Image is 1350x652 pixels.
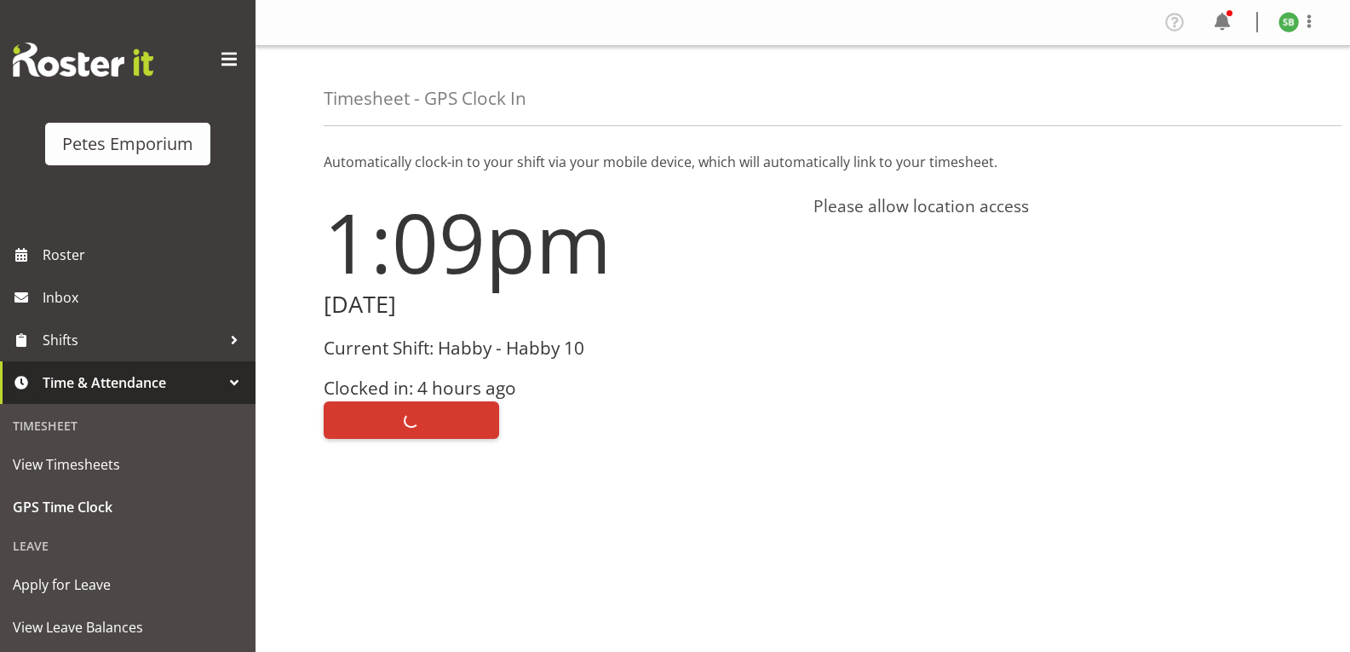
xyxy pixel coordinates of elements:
div: Timesheet [4,408,251,443]
h4: Please allow location access [813,196,1283,216]
span: Apply for Leave [13,572,243,597]
img: Rosterit website logo [13,43,153,77]
span: View Leave Balances [13,614,243,640]
div: Petes Emporium [62,131,193,157]
a: View Timesheets [4,443,251,486]
p: Automatically clock-in to your shift via your mobile device, which will automatically link to you... [324,152,1282,172]
span: Inbox [43,285,247,310]
span: GPS Time Clock [13,494,243,520]
h1: 1:09pm [324,196,793,288]
div: Leave [4,528,251,563]
img: stephanie-burden9828.jpg [1278,12,1299,32]
span: Time & Attendance [43,370,221,395]
a: View Leave Balances [4,606,251,649]
span: Roster [43,242,247,268]
span: View Timesheets [13,452,243,477]
a: Apply for Leave [4,563,251,606]
h3: Clocked in: 4 hours ago [324,378,793,398]
h4: Timesheet - GPS Clock In [324,89,526,108]
h3: Current Shift: Habby - Habby 10 [324,338,793,358]
span: Shifts [43,327,221,353]
a: GPS Time Clock [4,486,251,528]
h2: [DATE] [324,291,793,318]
